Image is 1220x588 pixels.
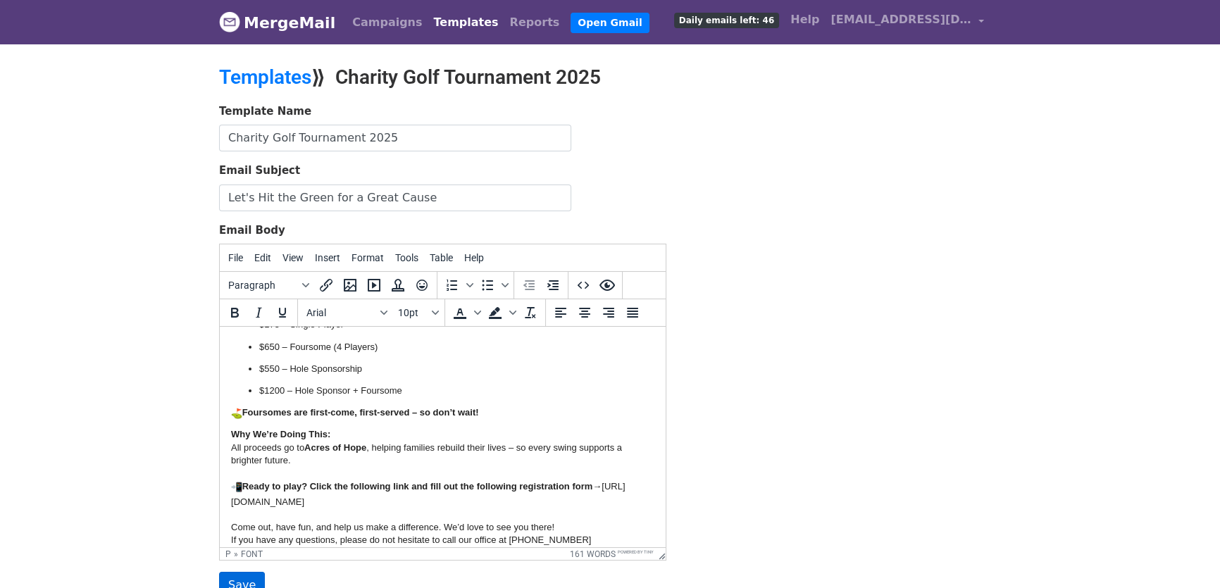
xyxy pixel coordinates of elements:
[228,252,243,263] span: File
[392,301,442,325] button: Font sizes
[440,273,475,297] div: Numbered list
[571,273,595,297] button: Source code
[597,301,621,325] button: Align right
[223,301,247,325] button: Bold
[220,327,666,547] iframe: Rich Text Area. Press ALT-0 for help.
[573,301,597,325] button: Align center
[571,13,649,33] a: Open Gmail
[347,8,428,37] a: Campaigns
[247,301,270,325] button: Italic
[541,273,565,297] button: Increase indent
[223,273,314,297] button: Blocks
[241,549,263,559] div: font
[504,8,566,37] a: Reports
[430,252,453,263] span: Table
[654,548,666,560] div: Resize
[351,252,384,263] span: Format
[570,549,616,559] button: 161 words
[830,11,971,28] span: [EMAIL_ADDRESS][DOMAIN_NAME]
[219,65,733,89] h2: ⟫ Charity Golf Tournament 2025
[668,6,785,34] a: Daily emails left: 46
[398,307,429,318] span: 10pt
[338,273,362,297] button: Insert/edit image
[234,549,238,559] div: »
[219,8,335,37] a: MergeMail
[618,549,654,554] a: Powered by Tiny
[228,280,297,291] span: Paragraph
[674,13,779,28] span: Daily emails left: 46
[483,301,518,325] div: Background color
[595,273,619,297] button: Preview
[315,252,340,263] span: Insert
[395,252,418,263] span: Tools
[301,301,392,325] button: Fonts
[254,252,271,263] span: Edit
[464,252,484,263] span: Help
[225,549,231,559] div: p
[428,8,504,37] a: Templates
[549,301,573,325] button: Align left
[282,252,304,263] span: View
[362,273,386,297] button: Insert/edit media
[448,301,483,325] div: Text color
[219,223,285,239] label: Email Body
[219,104,311,120] label: Template Name
[517,273,541,297] button: Decrease indent
[410,273,434,297] button: Emoticons
[219,163,300,179] label: Email Subject
[475,273,511,297] div: Bullet list
[219,11,240,32] img: MergeMail logo
[825,6,990,39] a: [EMAIL_ADDRESS][DOMAIN_NAME]
[270,301,294,325] button: Underline
[621,301,645,325] button: Justify
[518,301,542,325] button: Clear formatting
[386,273,410,297] button: Insert template
[306,307,375,318] span: Arial
[219,65,311,89] a: Templates
[314,273,338,297] button: Insert/edit link
[785,6,825,34] a: Help
[1150,520,1220,588] iframe: Chat Widget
